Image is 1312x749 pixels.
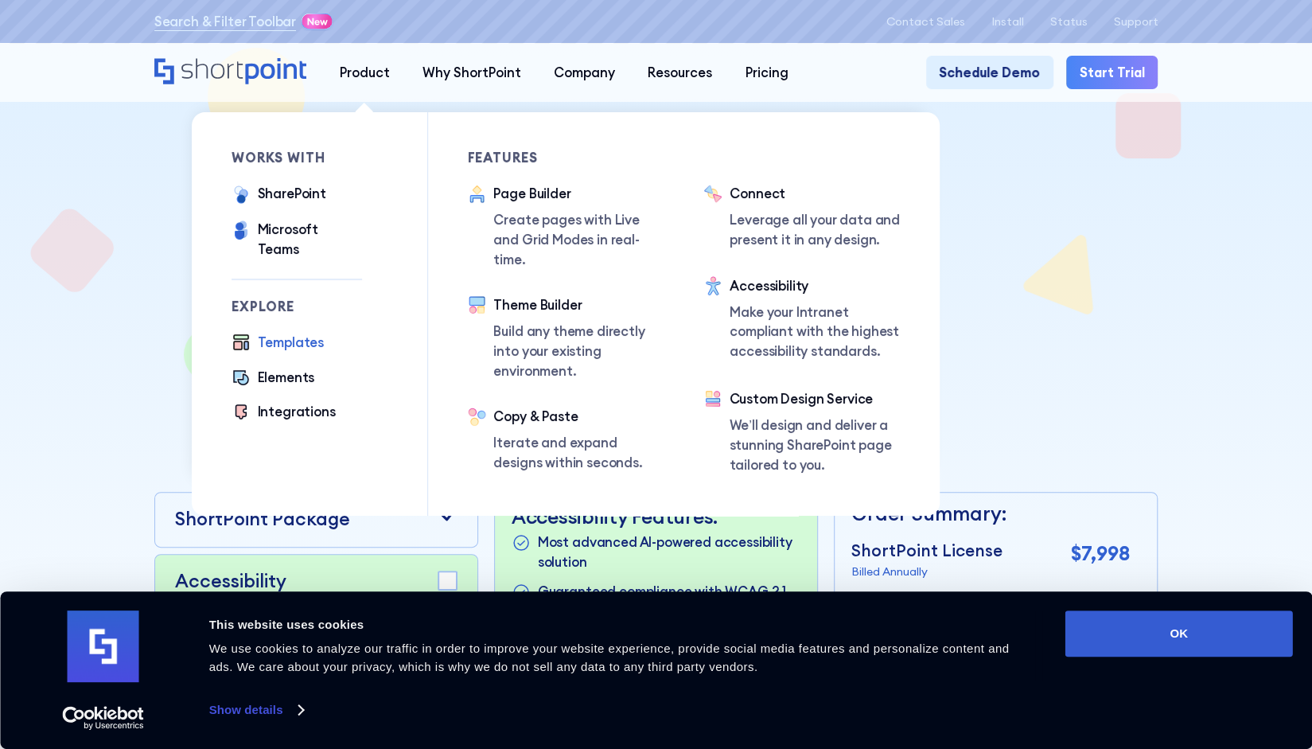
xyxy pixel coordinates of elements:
[886,15,964,29] a: Contact Sales
[730,210,900,249] p: Leverage all your data and present it in any design.
[467,407,664,472] a: Copy & PasteIterate and expand designs within seconds.
[1049,15,1087,29] a: Status
[1066,56,1158,88] a: Start Trial
[258,368,315,388] div: Elements
[258,333,325,353] div: Templates
[1071,539,1130,568] p: $7,998
[232,151,362,164] div: works with
[493,322,664,380] p: Build any theme directly into your existing environment.
[209,642,1010,673] span: We use cookies to analyze our traffic in order to improve your website experience, provide social...
[209,615,1030,634] div: This website uses cookies
[729,415,900,474] p: We’ll design and deliver a stunning SharePoint page tailored to you.
[991,15,1023,29] a: Install
[493,433,664,472] p: Iterate and expand designs within seconds.
[232,402,336,423] a: Integrations
[232,368,315,389] a: Elements
[1065,611,1293,657] button: OK
[851,499,1130,529] p: Order Summary:
[493,407,664,427] div: Copy & Paste
[232,333,325,354] a: Templates
[703,276,900,364] a: AccessibilityMake your Intranet compliant with the highest accessibility standards.
[1113,15,1158,29] a: Support
[554,63,615,83] div: Company
[729,56,804,88] a: Pricing
[232,220,362,259] a: Microsoft Teams
[537,56,631,88] a: Company
[209,698,303,722] a: Show details
[746,63,788,83] div: Pricing
[703,389,900,476] a: Custom Design ServiceWe’ll design and deliver a stunning SharePoint page tailored to you.
[406,56,537,88] a: Why ShortPoint
[258,402,336,422] div: Integrations
[648,63,712,83] div: Resources
[729,389,900,409] div: Custom Design Service
[467,151,664,164] div: Features
[232,300,362,313] div: Explore
[258,220,362,259] div: Microsoft Teams
[467,184,664,269] a: Page BuilderCreate pages with Live and Grid Modes in real-time.
[730,276,900,296] div: Accessibility
[538,532,801,572] p: Most advanced AI-powered accessibility solution
[632,56,729,88] a: Resources
[33,706,173,730] a: Usercentrics Cookiebot - opens in a new window
[323,56,406,88] a: Product
[174,568,286,595] p: Accessibility
[154,58,307,86] a: Home
[730,302,900,361] p: Make your Intranet compliant with the highest accessibility standards.
[467,295,664,380] a: Theme BuilderBuild any theme directly into your existing environment.
[340,63,390,83] div: Product
[538,582,801,641] p: Guaranteed compliance with WCAG 2.1 , ADA, and all other major accessibility standards
[851,539,1002,564] p: ShortPoint License
[493,210,664,269] p: Create pages with Live and Grid Modes in real-time.
[926,56,1053,88] a: Schedule Demo
[730,184,900,204] div: Connect
[493,295,664,315] div: Theme Builder
[703,184,900,249] a: ConnectLeverage all your data and present it in any design.
[512,505,801,529] p: Accessibility Features:
[174,505,349,533] p: ShortPoint Package
[422,63,521,83] div: Why ShortPoint
[154,12,296,32] a: Search & Filter Toolbar
[68,611,139,682] img: logo
[232,184,326,206] a: SharePoint
[493,184,664,204] div: Page Builder
[258,184,326,204] div: SharePoint
[851,564,1002,581] p: Billed Annually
